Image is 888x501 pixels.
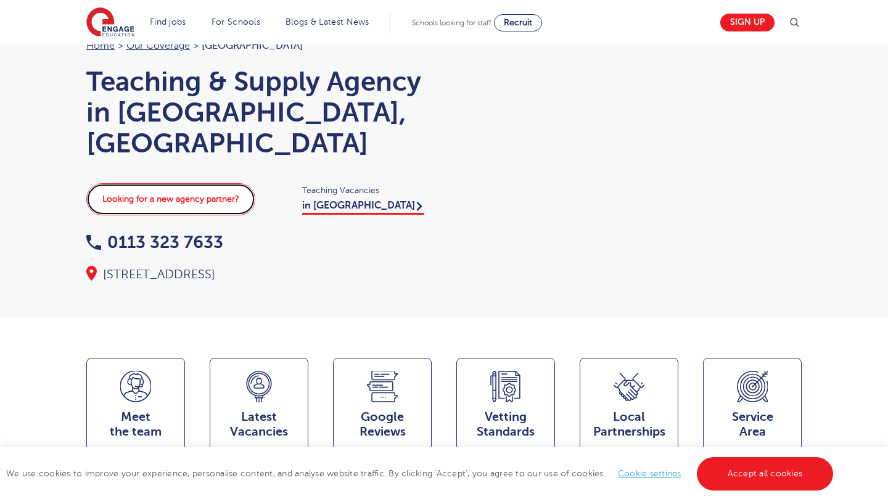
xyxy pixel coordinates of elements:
[710,410,795,439] span: Service Area
[86,40,115,51] a: Home
[504,18,532,27] span: Recruit
[216,410,302,439] span: Latest Vacancies
[463,410,548,439] span: Vetting Standards
[580,358,678,458] a: Local Partnerships
[697,457,834,491] a: Accept all cookies
[86,233,223,252] a: 0113 323 7633
[193,40,199,51] span: >
[93,410,178,439] span: Meet the team
[456,358,555,458] a: VettingStandards
[202,40,303,51] span: [GEOGRAPHIC_DATA]
[86,266,432,283] div: [STREET_ADDRESS]
[412,19,491,27] span: Schools looking for staff
[6,469,836,478] span: We use cookies to improve your experience, personalise content, and analyse website traffic. By c...
[210,358,308,458] a: LatestVacancies
[302,200,424,215] a: in [GEOGRAPHIC_DATA]
[86,38,432,54] nav: breadcrumb
[333,358,432,458] a: GoogleReviews
[618,469,681,478] a: Cookie settings
[150,17,186,27] a: Find jobs
[494,14,542,31] a: Recruit
[286,17,369,27] a: Blogs & Latest News
[703,358,802,458] a: ServiceArea
[586,410,672,439] span: Local Partnerships
[86,358,185,458] a: Meetthe team
[302,183,432,197] span: Teaching Vacancies
[720,14,775,31] a: Sign up
[86,7,134,38] img: Engage Education
[86,66,432,159] h1: Teaching & Supply Agency in [GEOGRAPHIC_DATA], [GEOGRAPHIC_DATA]
[118,40,123,51] span: >
[86,183,255,215] a: Looking for a new agency partner?
[212,17,260,27] a: For Schools
[340,410,425,439] span: Google Reviews
[126,40,190,51] a: Our coverage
